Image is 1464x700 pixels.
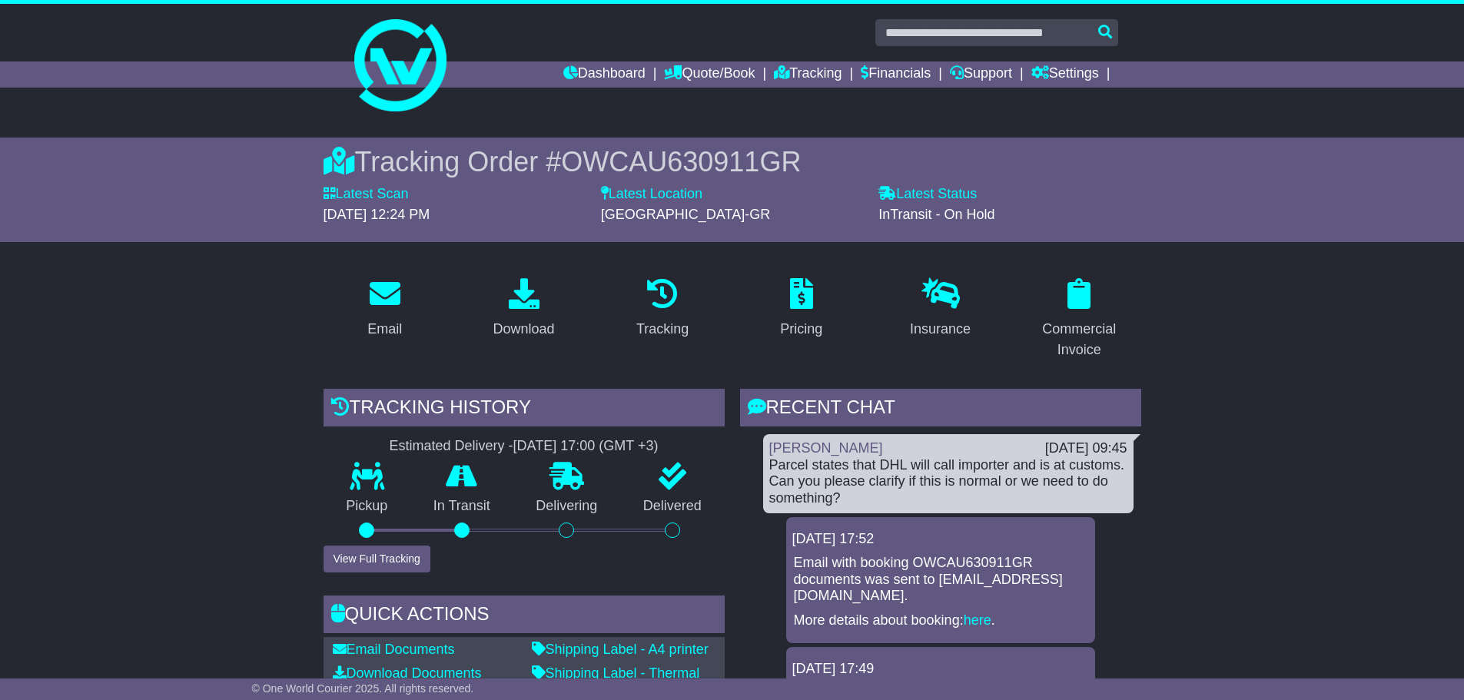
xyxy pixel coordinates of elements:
div: Parcel states that DHL will call importer and is at customs. Can you please clarify if this is no... [769,457,1127,507]
a: Pricing [770,273,832,345]
label: Latest Scan [324,186,409,203]
a: here [964,612,991,628]
a: Shipping Label - A4 printer [532,642,709,657]
p: Email with booking OWCAU630911GR documents was sent to [EMAIL_ADDRESS][DOMAIN_NAME]. [794,555,1087,605]
a: Download [483,273,564,345]
div: Pricing [780,319,822,340]
a: Insurance [900,273,981,345]
a: Commercial Invoice [1017,273,1141,366]
a: Tracking [626,273,699,345]
div: [DATE] 17:00 (GMT +3) [513,438,659,455]
div: Quick Actions [324,595,725,637]
div: Insurance [910,319,971,340]
div: Tracking [636,319,689,340]
div: [DATE] 17:52 [792,531,1089,548]
label: Latest Location [601,186,702,203]
a: Quote/Book [664,61,755,88]
span: [DATE] 12:24 PM [324,207,430,222]
a: Email Documents [333,642,455,657]
p: Delivering [513,498,621,515]
a: [PERSON_NAME] [769,440,883,456]
div: Email [367,319,402,340]
a: Shipping Label - Thermal printer [532,665,700,698]
p: Delivered [620,498,725,515]
a: Settings [1031,61,1099,88]
a: Dashboard [563,61,646,88]
div: [DATE] 17:49 [792,661,1089,678]
div: Tracking Order # [324,145,1141,178]
button: View Full Tracking [324,546,430,572]
span: InTransit - On Hold [878,207,994,222]
a: Financials [861,61,931,88]
div: Tracking history [324,389,725,430]
a: Email [357,273,412,345]
div: RECENT CHAT [740,389,1141,430]
a: Tracking [774,61,842,88]
a: Download Documents [333,665,482,681]
a: Support [950,61,1012,88]
p: In Transit [410,498,513,515]
span: © One World Courier 2025. All rights reserved. [252,682,474,695]
span: OWCAU630911GR [561,146,801,177]
span: [GEOGRAPHIC_DATA]-GR [601,207,770,222]
div: [DATE] 09:45 [1045,440,1127,457]
label: Latest Status [878,186,977,203]
div: Commercial Invoice [1027,319,1131,360]
div: Estimated Delivery - [324,438,725,455]
p: More details about booking: . [794,612,1087,629]
div: Download [493,319,554,340]
p: Pickup [324,498,411,515]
